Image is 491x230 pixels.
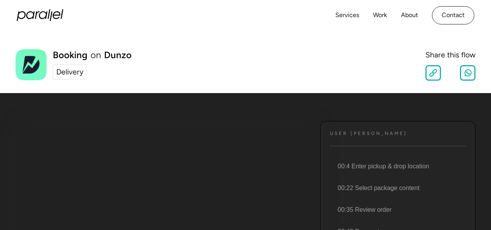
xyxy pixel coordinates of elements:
div: Delivery [56,66,83,78]
h1: Booking [53,50,87,60]
a: Delivery [53,64,87,80]
li: 00:35 Review order [328,199,466,221]
a: Contact [432,6,474,24]
li: 00:4 Enter pickup & drop location [328,156,466,177]
a: Work [373,10,387,21]
div: on [90,50,101,60]
a: Dunzo [104,50,132,60]
a: home [17,9,63,21]
h4: User [PERSON_NAME] [330,131,407,137]
div: Share this flow [425,49,475,61]
li: 00:22 Select package content [328,177,466,199]
a: About [401,10,418,21]
a: Services [335,10,359,21]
